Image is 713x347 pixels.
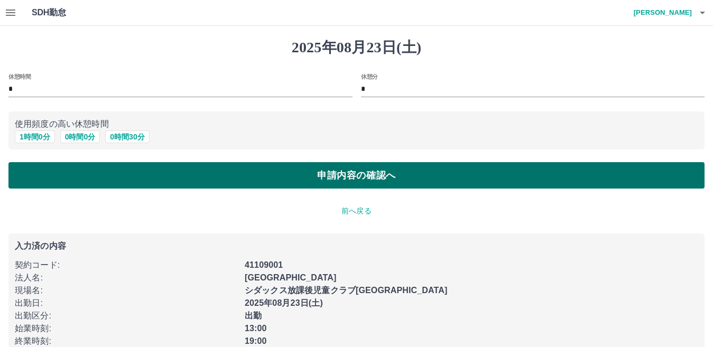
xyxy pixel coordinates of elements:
[15,242,698,250] p: 入力済の内容
[15,284,238,297] p: 現場名 :
[8,205,705,217] p: 前へ戻る
[245,273,337,282] b: [GEOGRAPHIC_DATA]
[15,322,238,335] p: 始業時刻 :
[15,310,238,322] p: 出勤区分 :
[8,72,31,80] label: 休憩時間
[8,162,705,189] button: 申請内容の確認へ
[15,130,55,143] button: 1時間0分
[245,260,283,269] b: 41109001
[245,311,262,320] b: 出勤
[15,297,238,310] p: 出勤日 :
[15,259,238,271] p: 契約コード :
[8,39,705,57] h1: 2025年08月23日(土)
[245,324,267,333] b: 13:00
[245,286,447,295] b: シダックス放課後児童クラブ[GEOGRAPHIC_DATA]
[245,298,323,307] b: 2025年08月23日(土)
[15,118,698,130] p: 使用頻度の高い休憩時間
[105,130,149,143] button: 0時間30分
[15,271,238,284] p: 法人名 :
[361,72,378,80] label: 休憩分
[60,130,100,143] button: 0時間0分
[245,336,267,345] b: 19:00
